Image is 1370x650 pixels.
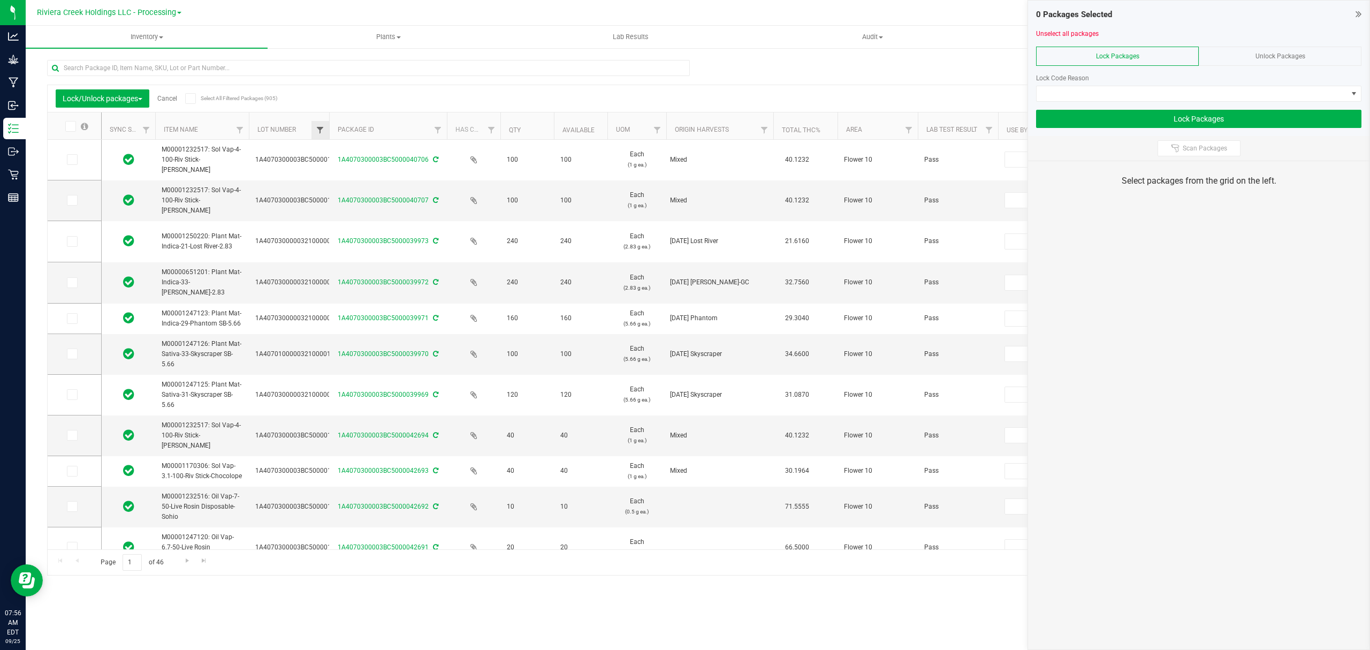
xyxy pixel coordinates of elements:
[162,461,242,481] span: M00001170306: Sol Vap-3.1-100-Riv Stick-Chocolope
[338,350,429,358] a: 1A4070300003BC5000039970
[614,231,660,252] span: Each
[924,349,992,359] span: Pass
[924,466,992,476] span: Pass
[670,466,770,476] div: Value 1: Mixed
[231,121,249,139] a: Filter
[844,195,911,206] span: Flower 10
[614,471,660,481] p: (1 g ea.)
[614,273,660,293] span: Each
[900,121,918,139] a: Filter
[123,346,134,361] span: In Sync
[483,121,500,139] a: Filter
[924,430,992,441] span: Pass
[431,237,438,245] span: Sync from Compliance System
[1036,30,1099,37] a: Unselect all packages
[780,346,815,362] span: 34.6600
[780,311,815,326] span: 29.3040
[5,637,21,645] p: 09/25
[614,496,660,517] span: Each
[1036,74,1089,82] span: Lock Code Reason
[560,236,601,246] span: 240
[26,32,268,42] span: Inventory
[670,430,770,441] div: Value 1: Mixed
[924,542,992,553] span: Pass
[507,542,547,553] span: 20
[338,467,429,474] a: 1A4070300003BC5000042693
[338,391,429,398] a: 1A4070300003BC5000039969
[447,112,500,140] th: Has COA
[255,466,346,476] span: 1A4070300003BC5000015007
[782,126,820,134] a: Total THC%
[338,432,429,439] a: 1A4070300003BC5000042694
[257,126,296,133] a: Lot Number
[338,543,429,551] a: 1A4070300003BC5000042691
[756,121,773,139] a: Filter
[649,121,666,139] a: Filter
[844,155,911,165] span: Flower 10
[123,275,134,290] span: In Sync
[110,126,151,133] a: Sync Status
[560,502,601,512] span: 10
[560,313,601,323] span: 160
[780,499,815,515] span: 71.5555
[8,146,19,157] inline-svg: Outbound
[614,149,660,170] span: Each
[924,277,992,288] span: Pass
[311,121,329,139] a: Filter
[980,121,998,139] a: Filter
[614,461,660,481] span: Each
[431,350,438,358] span: Sync from Compliance System
[509,26,751,48] a: Lab Results
[780,540,815,555] span: 66.5000
[507,195,547,206] span: 100
[614,344,660,364] span: Each
[670,155,770,165] div: Value 1: Mixed
[780,463,815,479] span: 30.1964
[162,231,242,252] span: M00001250220: Plant Mat-Indica-21-Lost River-2.83
[37,8,176,17] span: Riviera Creek Holdings LLC - Processing
[255,430,346,441] span: 1A4070300003BC5000015907
[507,430,547,441] span: 40
[255,542,346,553] span: 1A4070300003BC5000015966
[560,155,601,165] span: 100
[780,233,815,249] span: 21.6160
[431,503,438,510] span: Sync from Compliance System
[507,277,547,288] span: 240
[560,542,601,553] span: 20
[26,26,268,48] a: Inventory
[162,145,242,176] span: M00001232517: Sol Vap-4-100-Riv Stick-[PERSON_NAME]
[670,313,770,323] div: Value 1: 2025-06-02 Phantom
[431,467,438,474] span: Sync from Compliance System
[924,155,992,165] span: Pass
[507,236,547,246] span: 240
[162,185,242,216] span: M00001232517: Sol Vap-4-100-Riv Stick-[PERSON_NAME]
[8,169,19,180] inline-svg: Retail
[255,313,346,323] span: 1A4070300000321000000962
[268,32,509,42] span: Plants
[844,349,911,359] span: Flower 10
[431,278,438,286] span: Sync from Compliance System
[162,267,242,298] span: M00000651201: Plant Mat-Indica-33-[PERSON_NAME]-2.83
[507,349,547,359] span: 100
[844,466,911,476] span: Flower 10
[994,26,1236,48] a: Inventory Counts
[8,54,19,65] inline-svg: Grow
[338,314,429,322] a: 1A4070300003BC5000039971
[1158,140,1240,156] button: Scan Packages
[179,554,195,569] a: Go to the next page
[780,428,815,443] span: 40.1232
[8,192,19,203] inline-svg: Reports
[560,390,601,400] span: 120
[924,390,992,400] span: Pass
[924,313,992,323] span: Pass
[157,95,177,102] a: Cancel
[162,420,242,451] span: M00001232517: Sol Vap-4-100-Riv Stick-[PERSON_NAME]
[614,354,660,364] p: (5.66 g ea.)
[338,278,429,286] a: 1A4070300003BC5000039972
[268,26,509,48] a: Plants
[844,542,911,553] span: Flower 10
[201,95,254,101] span: Select All Filtered Packages (905)
[675,126,729,133] a: Origin Harvests
[614,200,660,210] p: (1 g ea.)
[338,196,429,204] a: 1A4070300003BC5000040707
